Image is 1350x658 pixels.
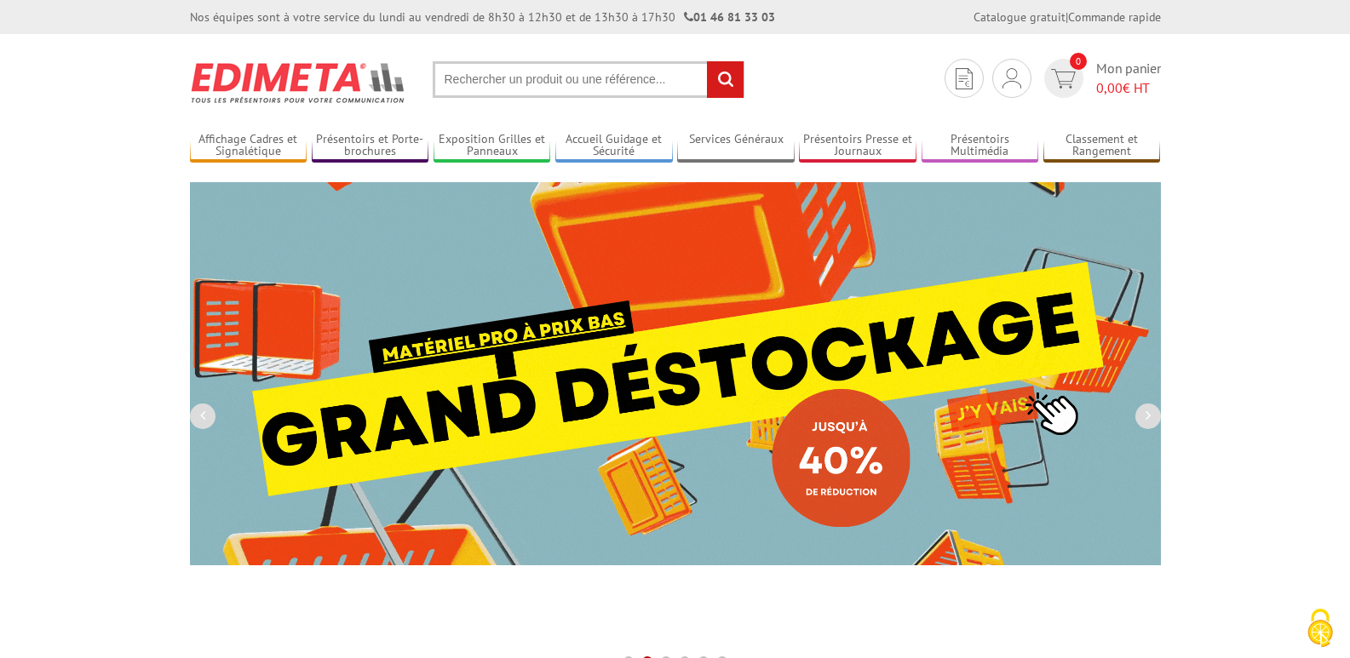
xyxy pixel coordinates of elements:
[956,68,973,89] img: devis rapide
[1051,69,1076,89] img: devis rapide
[190,9,775,26] div: Nos équipes sont à votre service du lundi au vendredi de 8h30 à 12h30 et de 13h30 à 17h30
[190,132,307,160] a: Affichage Cadres et Signalétique
[922,132,1039,160] a: Présentoirs Multimédia
[1096,78,1161,98] span: € HT
[799,132,916,160] a: Présentoirs Presse et Journaux
[677,132,795,160] a: Services Généraux
[312,132,429,160] a: Présentoirs et Porte-brochures
[1096,59,1161,98] span: Mon panier
[707,61,744,98] input: rechercher
[974,9,1066,25] a: Catalogue gratuit
[684,9,775,25] strong: 01 46 81 33 03
[1002,68,1021,89] img: devis rapide
[1040,59,1161,98] a: devis rapide 0 Mon panier 0,00€ HT
[1096,79,1123,96] span: 0,00
[1070,53,1087,70] span: 0
[433,61,744,98] input: Rechercher un produit ou une référence...
[555,132,673,160] a: Accueil Guidage et Sécurité
[1043,132,1161,160] a: Classement et Rangement
[434,132,551,160] a: Exposition Grilles et Panneaux
[1290,600,1350,658] button: Cookies (fenêtre modale)
[1068,9,1161,25] a: Commande rapide
[1299,607,1341,649] img: Cookies (fenêtre modale)
[190,51,407,114] img: Présentoir, panneau, stand - Edimeta - PLV, affichage, mobilier bureau, entreprise
[974,9,1161,26] div: |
